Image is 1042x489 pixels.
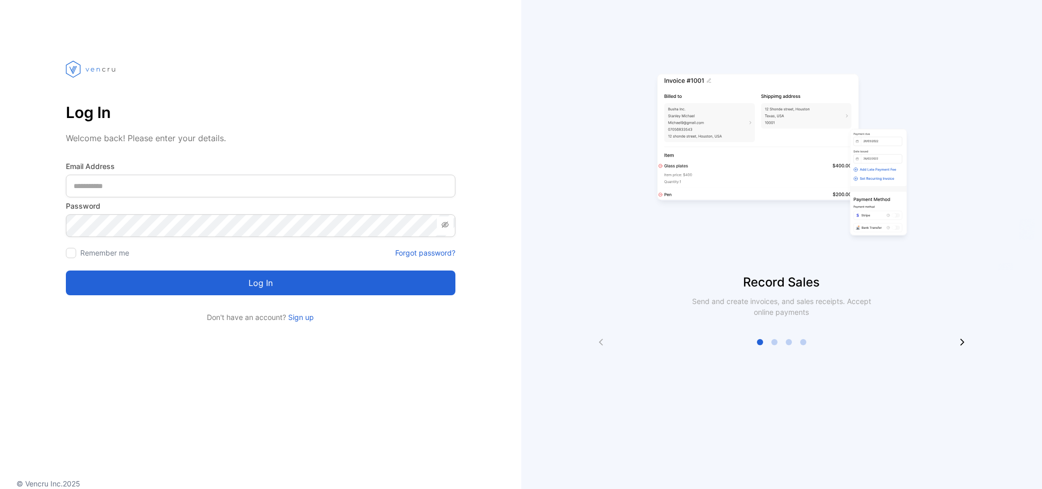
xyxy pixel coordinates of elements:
a: Forgot password? [395,247,455,258]
p: Log In [66,100,455,125]
p: Send and create invoices, and sales receipts. Accept online payments [683,296,880,317]
a: Sign up [286,313,314,322]
label: Email Address [66,161,455,172]
p: Don't have an account? [66,312,455,323]
label: Password [66,200,455,211]
button: Log in [66,271,455,295]
img: slider image [653,41,910,273]
label: Remember me [80,248,129,257]
img: vencru logo [66,41,117,97]
p: Welcome back! Please enter your details. [66,132,455,144]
